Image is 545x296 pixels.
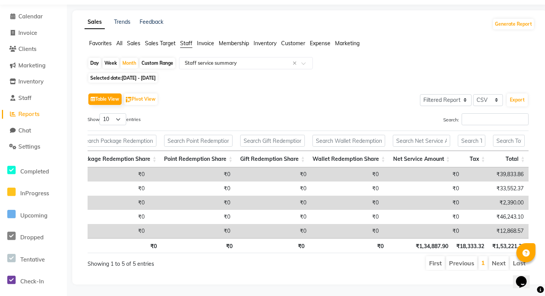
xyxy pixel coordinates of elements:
[489,151,529,167] th: Total: activate to sort column ascending
[124,93,158,105] button: Pivot View
[85,15,105,29] a: Sales
[20,256,45,263] span: Tentative
[236,238,308,253] th: ₹0
[120,58,138,69] div: Month
[65,210,148,224] td: ₹0
[18,78,44,85] span: Inventory
[488,238,529,253] th: ₹1,53,221.22
[463,196,527,210] td: ₹2,390.00
[234,196,310,210] td: ₹0
[78,135,156,147] input: Search Package Redemption Share
[65,196,148,210] td: ₹0
[382,224,463,238] td: ₹0
[18,143,40,150] span: Settings
[310,196,382,210] td: ₹0
[481,259,485,267] a: 1
[18,127,31,134] span: Chat
[234,167,310,182] td: ₹0
[310,182,382,196] td: ₹0
[463,167,527,182] td: ₹39,833.86
[382,196,463,210] td: ₹0
[443,113,529,125] label: Search:
[2,77,65,86] a: Inventory
[513,265,537,288] iframe: chat widget
[65,224,148,238] td: ₹0
[240,135,305,147] input: Search Gift Redemption Share
[293,59,299,67] span: Clear all
[389,151,454,167] th: Net Service Amount: activate to sort column ascending
[458,135,485,147] input: Search Tax
[76,238,161,253] th: ₹0
[387,238,452,253] th: ₹1,34,887.90
[20,212,47,219] span: Upcoming
[393,135,450,147] input: Search Net Service Amount
[2,110,65,119] a: Reports
[463,224,527,238] td: ₹12,868.57
[65,182,148,196] td: ₹0
[18,45,36,52] span: Clients
[310,167,382,182] td: ₹0
[89,40,112,47] span: Favorites
[88,255,265,268] div: Showing 1 to 5 of 5 entries
[254,40,277,47] span: Inventory
[65,167,148,182] td: ₹0
[148,224,234,238] td: ₹0
[452,238,488,253] th: ₹18,333.32
[20,168,49,175] span: Completed
[236,151,309,167] th: Gift Redemption Share: activate to sort column ascending
[308,238,387,253] th: ₹0
[2,45,65,54] a: Clients
[493,135,525,147] input: Search Total
[2,61,65,70] a: Marketing
[2,126,65,135] a: Chat
[18,13,43,20] span: Calendar
[140,18,163,25] a: Feedback
[310,40,330,47] span: Expense
[234,182,310,196] td: ₹0
[2,12,65,21] a: Calendar
[88,58,101,69] div: Day
[127,40,140,47] span: Sales
[75,151,160,167] th: Package Redemption Share: activate to sort column ascending
[2,94,65,103] a: Staff
[88,93,122,105] button: Table View
[18,110,39,118] span: Reports
[116,40,122,47] span: All
[145,40,176,47] span: Sales Target
[88,73,158,83] span: Selected date:
[281,40,305,47] span: Customer
[462,113,529,125] input: Search:
[335,40,360,47] span: Marketing
[382,210,463,224] td: ₹0
[382,167,463,182] td: ₹0
[219,40,249,47] span: Membership
[18,29,37,36] span: Invoice
[20,234,44,241] span: Dropped
[234,210,310,224] td: ₹0
[102,58,119,69] div: Week
[463,182,527,196] td: ₹33,552.37
[197,40,214,47] span: Invoice
[310,210,382,224] td: ₹0
[180,40,192,47] span: Staff
[312,135,385,147] input: Search Wallet Redemption Share
[2,29,65,38] a: Invoice
[234,224,310,238] td: ₹0
[140,58,175,69] div: Custom Range
[122,75,156,81] span: [DATE] - [DATE]
[160,151,236,167] th: Point Redemption Share: activate to sort column ascending
[20,190,49,197] span: InProgress
[148,210,234,224] td: ₹0
[309,151,389,167] th: Wallet Redemption Share: activate to sort column ascending
[114,18,130,25] a: Trends
[463,210,527,224] td: ₹46,243.10
[148,182,234,196] td: ₹0
[2,142,65,151] a: Settings
[148,167,234,182] td: ₹0
[99,113,126,125] select: Showentries
[493,19,534,29] button: Generate Report
[507,93,528,106] button: Export
[88,113,141,125] label: Show entries
[148,196,234,210] td: ₹0
[18,62,46,69] span: Marketing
